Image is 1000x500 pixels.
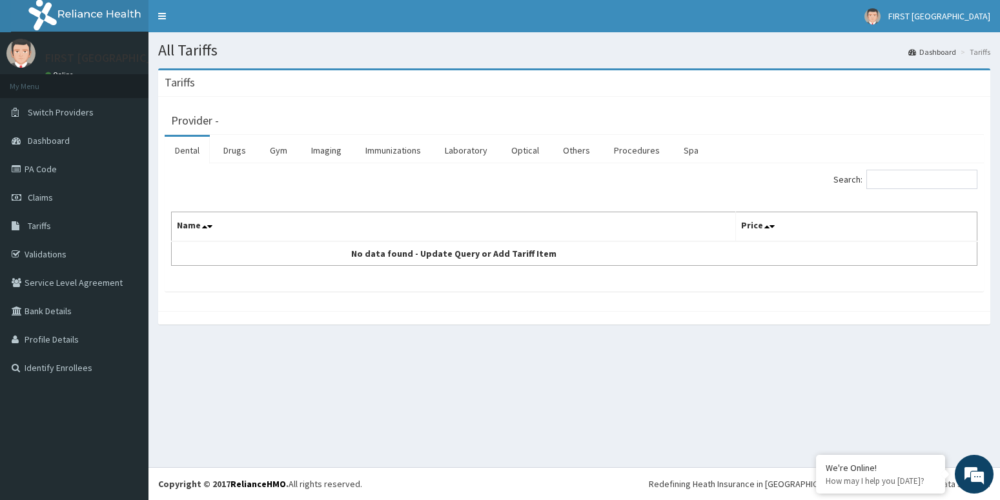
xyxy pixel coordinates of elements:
a: Spa [673,137,709,164]
a: Dental [165,137,210,164]
a: Online [45,70,76,79]
div: We're Online! [826,462,935,474]
strong: Copyright © 2017 . [158,478,289,490]
th: Name [172,212,736,242]
h3: Provider - [171,115,219,126]
li: Tariffs [957,46,990,57]
a: Imaging [301,137,352,164]
a: Others [553,137,600,164]
h1: All Tariffs [158,42,990,59]
span: Tariffs [28,220,51,232]
span: FIRST [GEOGRAPHIC_DATA] [888,10,990,22]
a: Immunizations [355,137,431,164]
img: User Image [6,39,36,68]
div: Redefining Heath Insurance in [GEOGRAPHIC_DATA] using Telemedicine and Data Science! [649,477,990,490]
h3: Tariffs [165,77,195,88]
a: Optical [501,137,549,164]
a: RelianceHMO [230,478,286,490]
span: Claims [28,192,53,203]
label: Search: [833,170,977,189]
td: No data found - Update Query or Add Tariff Item [172,241,736,266]
a: Dashboard [908,46,956,57]
a: Procedures [604,137,670,164]
img: User Image [864,8,881,25]
span: Dashboard [28,135,70,146]
a: Laboratory [434,137,498,164]
p: How may I help you today? [826,475,935,486]
input: Search: [866,170,977,189]
th: Price [735,212,977,242]
p: FIRST [GEOGRAPHIC_DATA] [45,52,183,64]
span: Switch Providers [28,106,94,118]
a: Gym [260,137,298,164]
footer: All rights reserved. [148,467,1000,500]
a: Drugs [213,137,256,164]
